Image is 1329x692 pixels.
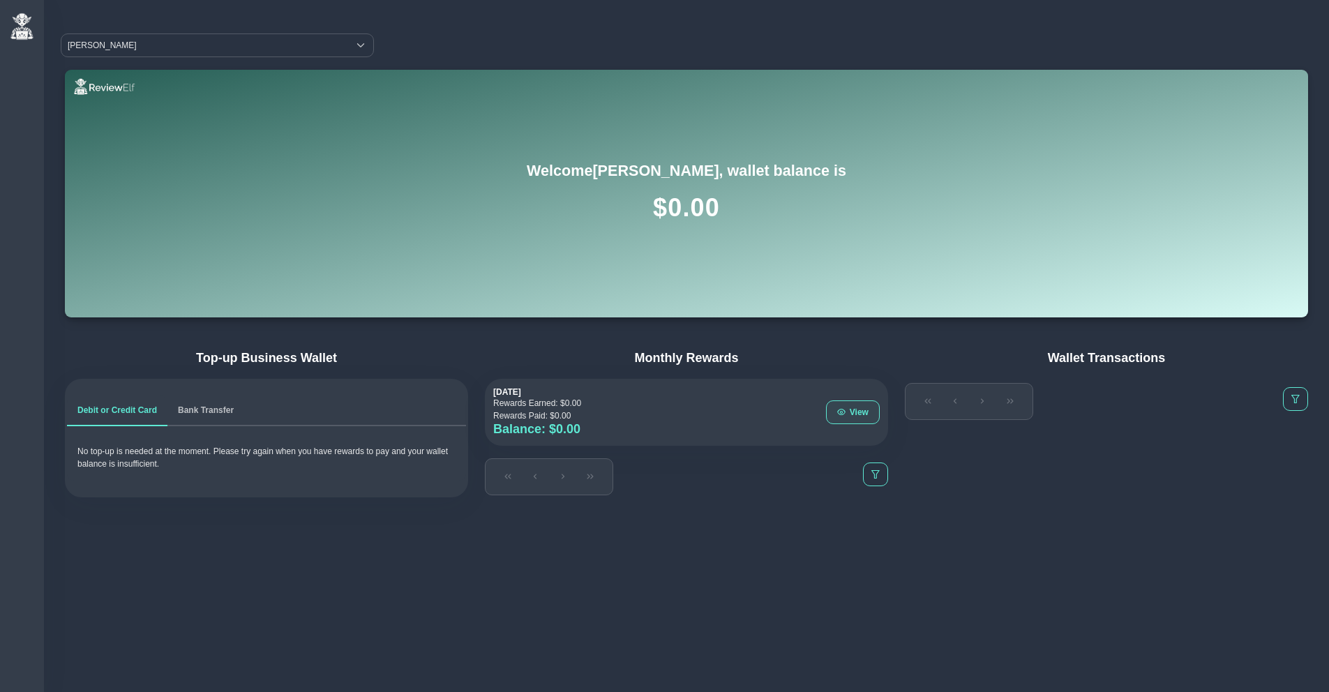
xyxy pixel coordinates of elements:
[10,13,34,40] img: ReviewElf Logo
[493,422,581,437] h4: Balance: $ 0.00
[65,351,468,366] h4: Top-up Business Wallet
[61,34,348,57] span: [PERSON_NAME]
[77,445,456,470] p: No top-up is needed at the moment. Please try again when you have rewards to pay and your wallet ...
[493,387,581,397] h6: [DATE]
[493,397,581,409] p: Rewards Earned: $ 0.00
[73,78,135,96] img: Logo
[905,351,1308,366] h4: Wallet Transactions
[493,409,581,422] p: Rewards Paid: $ 0.00
[850,407,869,417] span: View
[348,34,373,57] div: Select a location
[485,351,888,366] h4: Monthly Rewards
[178,406,234,414] span: Bank Transfer
[826,400,880,424] button: View
[82,193,1291,223] h1: $ 0.00
[77,406,157,414] span: Debit or Credit Card
[82,162,1291,180] h2: Welcome [PERSON_NAME] , wallet balance is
